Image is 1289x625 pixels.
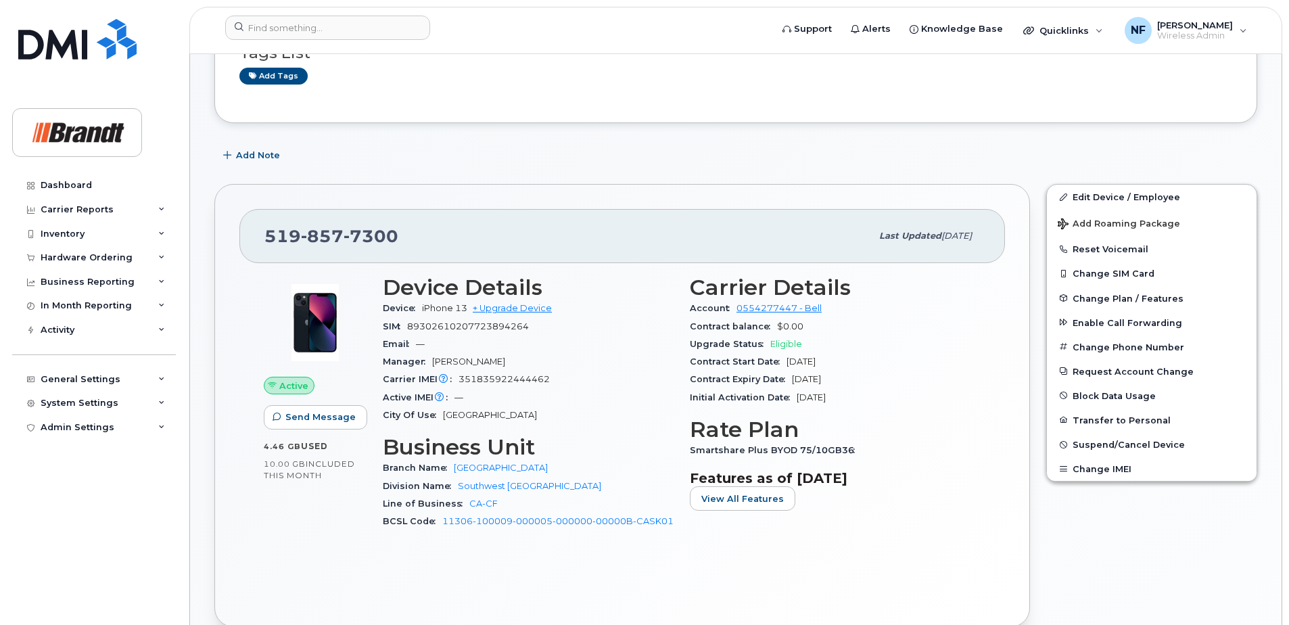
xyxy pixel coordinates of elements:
span: Manager [383,356,432,367]
span: 351835922444462 [459,374,550,384]
span: Suspend/Cancel Device [1073,440,1185,450]
span: Active IMEI [383,392,454,402]
button: Enable Call Forwarding [1047,310,1257,335]
h3: Tags List [239,45,1232,62]
a: Knowledge Base [900,16,1012,43]
span: Change Plan / Features [1073,293,1183,303]
span: Division Name [383,481,458,491]
span: [DATE] [941,231,972,241]
a: + Upgrade Device [473,303,552,313]
button: Change Plan / Features [1047,286,1257,310]
span: SIM [383,321,407,331]
span: Last updated [879,231,941,241]
span: Smartshare Plus BYOD 75/10GB36 [690,445,862,455]
span: Branch Name [383,463,454,473]
span: 857 [301,226,344,246]
span: Upgrade Status [690,339,770,349]
span: [GEOGRAPHIC_DATA] [443,410,537,420]
span: Contract balance [690,321,777,331]
a: Support [773,16,841,43]
a: Alerts [841,16,900,43]
button: View All Features [690,486,795,511]
button: Add Note [214,143,291,168]
span: used [301,441,328,451]
span: BCSL Code [383,516,442,526]
h3: Carrier Details [690,275,981,300]
button: Request Account Change [1047,359,1257,384]
span: Enable Call Forwarding [1073,317,1182,327]
span: Device [383,303,422,313]
a: CA-CF [469,499,498,509]
span: Line of Business [383,499,469,509]
span: — [454,392,463,402]
span: Account [690,303,736,313]
a: Add tags [239,68,308,85]
button: Add Roaming Package [1047,209,1257,237]
h3: Business Unit [383,435,674,459]
span: City Of Use [383,410,443,420]
img: image20231002-3703462-1ig824h.jpeg [275,282,356,363]
span: Alerts [862,22,891,36]
span: View All Features [701,492,784,505]
a: [GEOGRAPHIC_DATA] [454,463,548,473]
button: Change Phone Number [1047,335,1257,359]
div: Noah Fouillard [1115,17,1257,44]
a: Southwest [GEOGRAPHIC_DATA] [458,481,601,491]
button: Block Data Usage [1047,384,1257,408]
button: Change SIM Card [1047,261,1257,285]
span: 7300 [344,226,398,246]
span: [DATE] [787,356,816,367]
span: [DATE] [792,374,821,384]
span: Contract Start Date [690,356,787,367]
span: NF [1131,22,1146,39]
a: 0554277447 - Bell [736,303,822,313]
span: Send Message [285,411,356,423]
span: Quicklinks [1039,25,1089,36]
span: Carrier IMEI [383,374,459,384]
span: 4.46 GB [264,442,301,451]
a: 11306-100009-000005-000000-00000B-CASK01 [442,516,674,526]
span: iPhone 13 [422,303,467,313]
span: Contract Expiry Date [690,374,792,384]
span: Add Note [236,149,280,162]
span: Knowledge Base [921,22,1003,36]
span: Initial Activation Date [690,392,797,402]
button: Change IMEI [1047,457,1257,481]
span: Active [279,379,308,392]
span: 519 [264,226,398,246]
span: [PERSON_NAME] [432,356,505,367]
span: [DATE] [797,392,826,402]
h3: Device Details [383,275,674,300]
h3: Rate Plan [690,417,981,442]
button: Suspend/Cancel Device [1047,432,1257,457]
button: Transfer to Personal [1047,408,1257,432]
span: $0.00 [777,321,803,331]
span: Eligible [770,339,802,349]
button: Reset Voicemail [1047,237,1257,261]
button: Send Message [264,405,367,430]
span: [PERSON_NAME] [1157,20,1233,30]
span: Support [794,22,832,36]
span: 10.00 GB [264,459,306,469]
a: Edit Device / Employee [1047,185,1257,209]
span: — [416,339,425,349]
input: Find something... [225,16,430,40]
span: Wireless Admin [1157,30,1233,41]
span: Email [383,339,416,349]
span: 89302610207723894264 [407,321,529,331]
h3: Features as of [DATE] [690,470,981,486]
span: Add Roaming Package [1058,218,1180,231]
div: Quicklinks [1014,17,1112,44]
span: included this month [264,459,355,481]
